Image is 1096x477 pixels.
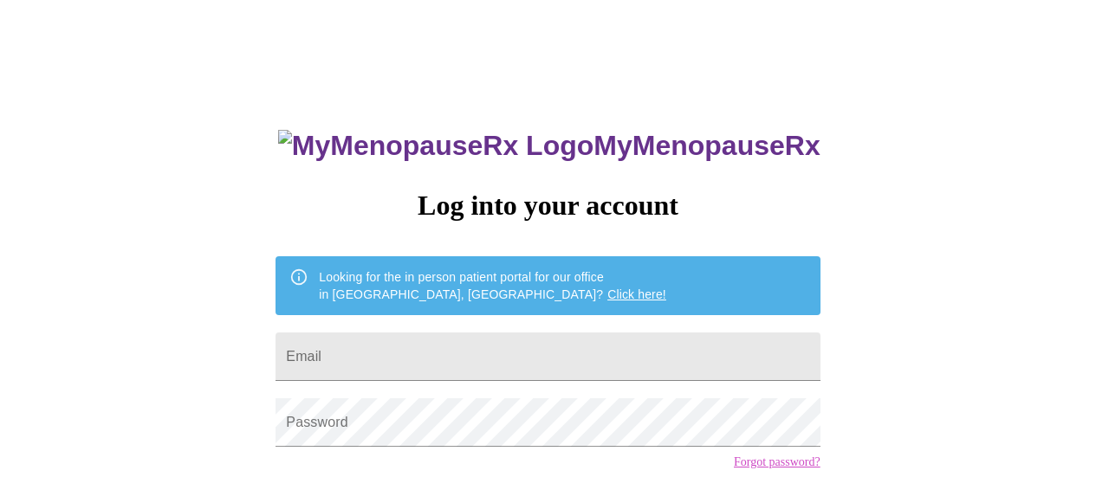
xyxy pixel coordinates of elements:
[607,287,666,301] a: Click here!
[734,455,820,469] a: Forgot password?
[276,190,820,222] h3: Log into your account
[278,130,593,162] img: MyMenopauseRx Logo
[278,130,820,162] h3: MyMenopauseRx
[319,261,666,310] div: Looking for the in person patient portal for our office in [GEOGRAPHIC_DATA], [GEOGRAPHIC_DATA]?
